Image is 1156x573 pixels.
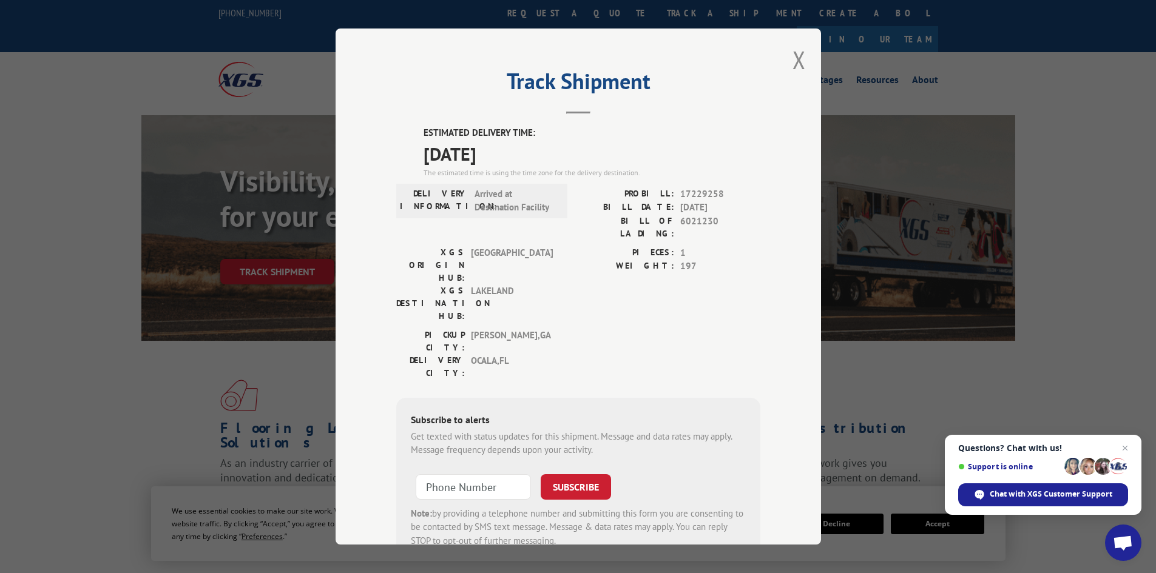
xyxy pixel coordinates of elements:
[411,508,432,519] strong: Note:
[396,246,465,284] label: XGS ORIGIN HUB:
[578,246,674,260] label: PIECES:
[475,187,556,215] span: Arrived at Destination Facility
[471,329,553,354] span: [PERSON_NAME] , GA
[471,284,553,323] span: LAKELAND
[958,462,1060,471] span: Support is online
[471,354,553,380] span: OCALA , FL
[396,284,465,323] label: XGS DESTINATION HUB:
[1118,441,1132,455] span: Close chat
[680,215,760,240] span: 6021230
[990,489,1112,500] span: Chat with XGS Customer Support
[424,167,760,178] div: The estimated time is using the time zone for the delivery destination.
[411,412,746,430] div: Subscribe to alerts
[958,443,1128,453] span: Questions? Chat with us!
[680,201,760,215] span: [DATE]
[424,126,760,140] label: ESTIMATED DELIVERY TIME:
[1105,524,1141,561] div: Open chat
[578,187,674,201] label: PROBILL:
[400,187,468,215] label: DELIVERY INFORMATION:
[396,329,465,354] label: PICKUP CITY:
[411,430,746,457] div: Get texted with status updates for this shipment. Message and data rates may apply. Message frequ...
[578,201,674,215] label: BILL DATE:
[411,507,746,548] div: by providing a telephone number and submitting this form you are consenting to be contacted by SM...
[396,73,760,96] h2: Track Shipment
[578,215,674,240] label: BILL OF LADING:
[680,260,760,273] span: 197
[578,260,674,273] label: WEIGHT:
[958,483,1128,506] div: Chat with XGS Customer Support
[424,140,760,167] span: [DATE]
[541,474,611,500] button: SUBSCRIBE
[471,246,553,284] span: [GEOGRAPHIC_DATA]
[416,474,531,500] input: Phone Number
[396,354,465,380] label: DELIVERY CITY:
[680,246,760,260] span: 1
[793,44,806,76] button: Close modal
[680,187,760,201] span: 17229258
